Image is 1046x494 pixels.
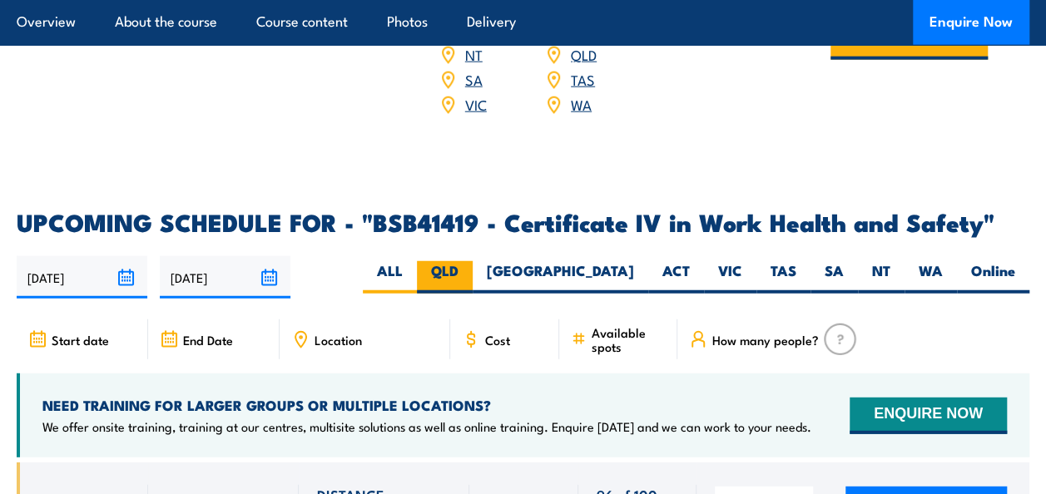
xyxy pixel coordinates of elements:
[42,418,811,435] p: We offer onsite training, training at our centres, multisite solutions as well as online training...
[850,398,1007,434] button: ENQUIRE NOW
[485,333,510,347] span: Cost
[957,261,1029,294] label: Online
[42,396,811,414] h4: NEED TRAINING FOR LARGER GROUPS OR MULTIPLE LOCATIONS?
[315,333,362,347] span: Location
[571,94,592,114] a: WA
[52,333,109,347] span: Start date
[17,256,147,299] input: From date
[417,261,473,294] label: QLD
[571,69,595,89] a: TAS
[160,256,290,299] input: To date
[17,210,1029,232] h2: UPCOMING SCHEDULE FOR - "BSB41419 - Certificate IV in Work Health and Safety"
[465,69,483,89] a: SA
[648,261,704,294] label: ACT
[363,261,417,294] label: ALL
[473,261,648,294] label: [GEOGRAPHIC_DATA]
[858,261,905,294] label: NT
[465,44,483,64] a: NT
[465,94,487,114] a: VIC
[905,261,957,294] label: WA
[571,44,597,64] a: QLD
[756,261,811,294] label: TAS
[183,333,233,347] span: End Date
[811,261,858,294] label: SA
[704,261,756,294] label: VIC
[712,333,819,347] span: How many people?
[592,325,666,353] span: Available spots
